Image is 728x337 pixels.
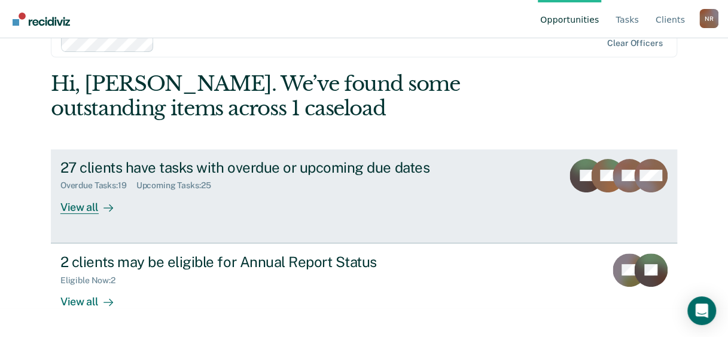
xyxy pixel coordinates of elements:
div: Open Intercom Messenger [687,296,716,325]
div: N R [699,9,718,28]
div: Hi, [PERSON_NAME]. We’ve found some outstanding items across 1 caseload [51,72,552,121]
div: Upcoming Tasks : 25 [136,180,221,191]
div: 27 clients have tasks with overdue or upcoming due dates [60,159,480,176]
div: 2 clients may be eligible for Annual Report Status [60,253,480,271]
div: Clear officers [607,38,662,48]
img: Recidiviz [13,13,70,26]
div: Overdue Tasks : 19 [60,180,136,191]
a: 27 clients have tasks with overdue or upcoming due datesOverdue Tasks:19Upcoming Tasks:25View all [51,149,677,243]
button: Profile dropdown button [699,9,718,28]
div: View all [60,191,127,214]
div: View all [60,285,127,308]
div: Eligible Now : 2 [60,275,125,286]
